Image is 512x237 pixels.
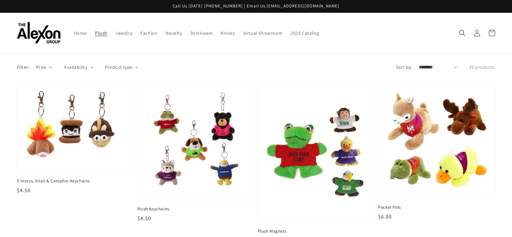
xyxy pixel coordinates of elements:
a: Novelty [162,26,186,40]
span: Fashion [140,30,158,36]
span: Home [74,30,87,36]
img: Plush Magnets [265,90,368,215]
a: Plush [91,26,111,40]
a: Plush Keychains Plush Keychains $4.50 [137,83,254,223]
a: Fashion [136,26,162,40]
a: Virtual Showroom [239,26,287,40]
a: Home [70,26,91,40]
a: S'mores, Snail & Campfire Keychains S'mores, Snail & Campfire Keychains $4.50 [17,83,134,195]
summary: Price [36,64,53,71]
span: Virtual Showroom [243,30,283,36]
span: Price [36,64,46,71]
img: S'mores, Snail & Campfire Keychains [24,90,127,165]
span: Novelty [166,30,182,36]
span: $4.50 [17,187,31,194]
label: Sort by: [396,64,412,71]
span: S'mores, Snail & Campfire Keychains [17,178,134,184]
summary: Search [455,26,470,40]
p: 30 products [469,64,495,71]
summary: Availability [64,64,93,71]
span: Product type [105,64,133,71]
a: Drinkware [186,26,217,40]
img: Plush Keychains [144,90,247,193]
img: Pocket Pets [385,90,488,191]
p: Filter: [17,64,29,71]
span: Plush [95,30,107,36]
a: 2025 Catalog [286,26,323,40]
a: Pocket Pets Pocket Pets $6.00 [378,83,495,221]
span: Plush Keychains [137,206,254,212]
span: Jewelry [115,30,132,36]
span: Pocket Pets [378,204,495,210]
a: Knives [217,26,239,40]
span: Drinkware [191,30,213,36]
a: Jewelry [111,26,136,40]
span: Plush Magnets [258,228,375,234]
span: Knives [221,30,235,36]
summary: Product type [105,64,138,71]
img: The Alexon Group [17,22,61,44]
span: $6.00 [378,213,392,220]
span: Availability [64,64,87,71]
span: 2025 Catalog [291,30,319,36]
span: $4.50 [137,215,151,222]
